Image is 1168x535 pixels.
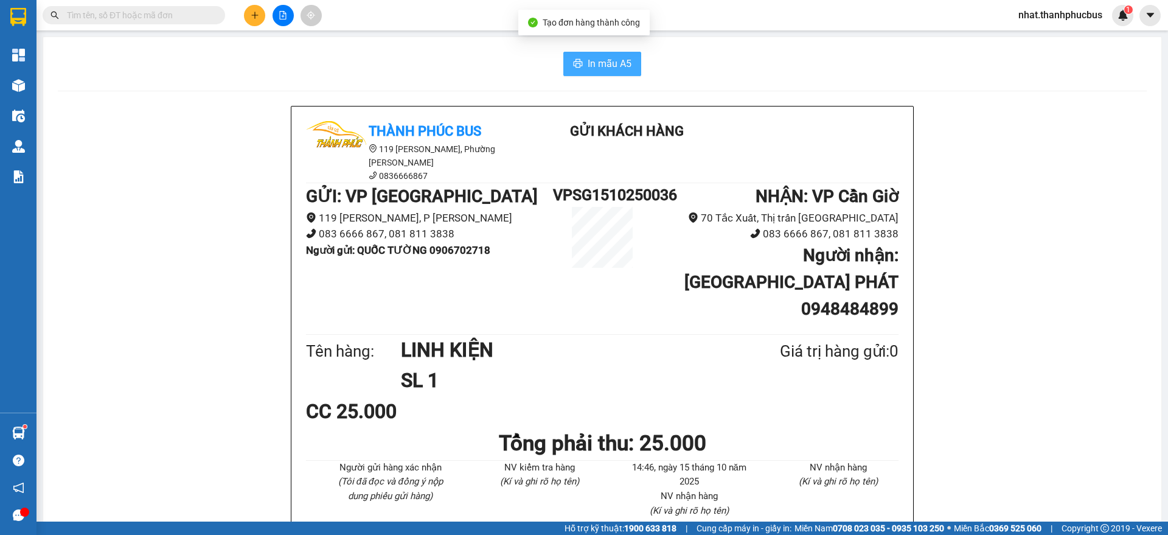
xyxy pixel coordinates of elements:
[369,124,481,139] b: Thành Phúc Bus
[401,365,721,396] h1: SL 1
[12,110,25,122] img: warehouse-icon
[1009,7,1112,23] span: nhat.thanhphucbus
[1051,522,1052,535] span: |
[629,461,749,489] li: 14:46, ngày 15 tháng 10 năm 2025
[307,11,315,19] span: aim
[989,523,1041,533] strong: 0369 525 060
[50,11,59,19] span: search
[650,505,729,516] i: (Kí và ghi rõ họ tên)
[624,523,676,533] strong: 1900 633 818
[306,142,525,169] li: 119 [PERSON_NAME], Phường [PERSON_NAME]
[306,210,553,226] li: 119 [PERSON_NAME], P [PERSON_NAME]
[369,144,377,153] span: environment
[1145,10,1156,21] span: caret-down
[1118,10,1128,21] img: icon-new-feature
[954,522,1041,535] span: Miền Bắc
[67,9,210,22] input: Tìm tên, số ĐT hoặc mã đơn
[779,461,899,475] li: NV nhận hàng
[273,5,294,26] button: file-add
[629,489,749,504] li: NV nhận hàng
[306,186,538,206] b: GỬI : VP [GEOGRAPHIC_DATA]
[13,509,24,521] span: message
[301,5,322,26] button: aim
[573,58,583,70] span: printer
[369,171,377,180] span: phone
[553,183,652,207] h1: VPSG1510250036
[721,339,899,364] div: Giá trị hàng gửi: 0
[10,8,26,26] img: logo-vxr
[652,226,899,242] li: 083 6666 867, 081 811 3838
[251,11,259,19] span: plus
[244,5,265,26] button: plus
[401,335,721,365] h1: LINH KIỆN
[686,522,687,535] span: |
[306,244,490,256] b: Người gửi : QUỐC TƯỜNG 0906702718
[750,228,760,239] span: phone
[23,425,27,428] sup: 1
[306,226,553,242] li: 083 6666 867, 081 811 3838
[697,522,791,535] span: Cung cấp máy in - giấy in:
[12,170,25,183] img: solution-icon
[306,396,501,427] div: CC 25.000
[684,245,899,319] b: Người nhận : [GEOGRAPHIC_DATA] PHÁT 0948484899
[1124,5,1133,14] sup: 1
[588,56,631,71] span: In mẫu A5
[12,427,25,439] img: warehouse-icon
[500,476,579,487] i: (Kí và ghi rõ họ tên)
[799,476,878,487] i: (Kí và ghi rõ họ tên)
[306,121,367,182] img: logo.jpg
[480,461,600,475] li: NV kiểm tra hàng
[1126,5,1130,14] span: 1
[306,169,525,183] li: 0836666867
[833,523,944,533] strong: 0708 023 035 - 0935 103 250
[1100,524,1109,533] span: copyright
[306,427,899,460] h1: Tổng phải thu: 25.000
[306,212,316,223] span: environment
[13,455,24,466] span: question-circle
[306,339,401,364] div: Tên hàng:
[279,11,287,19] span: file-add
[338,476,443,502] i: (Tôi đã đọc và đồng ý nộp dung phiếu gửi hàng)
[756,186,899,206] b: NHẬN : VP Cần Giờ
[565,522,676,535] span: Hỗ trợ kỹ thuật:
[652,210,899,226] li: 70 Tắc Xuất, Thị trấn [GEOGRAPHIC_DATA]
[12,79,25,92] img: warehouse-icon
[563,52,641,76] button: printerIn mẫu A5
[528,18,538,27] span: check-circle
[306,228,316,239] span: phone
[794,522,944,535] span: Miền Nam
[12,49,25,61] img: dashboard-icon
[570,124,684,139] b: Gửi khách hàng
[13,482,24,494] span: notification
[330,461,451,475] li: Người gửi hàng xác nhận
[543,18,640,27] span: Tạo đơn hàng thành công
[12,140,25,153] img: warehouse-icon
[1139,5,1161,26] button: caret-down
[947,526,951,531] span: ⚪️
[688,212,698,223] span: environment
